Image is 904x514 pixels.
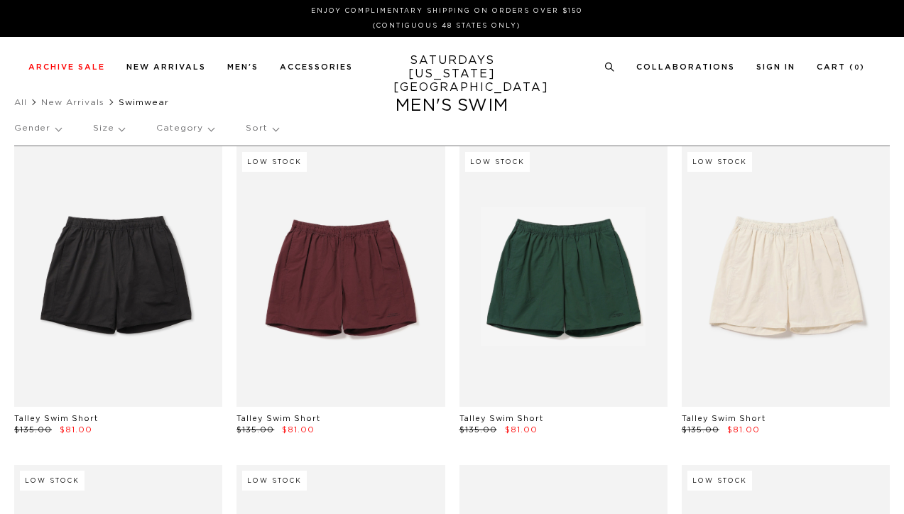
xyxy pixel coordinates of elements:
a: New Arrivals [41,98,104,106]
p: Gender [14,112,61,145]
small: 0 [854,65,860,71]
span: $135.00 [236,426,274,434]
span: $81.00 [727,426,760,434]
a: Sign In [756,63,795,71]
a: Men's [227,63,258,71]
div: Low Stock [242,152,307,172]
span: Swimwear [119,98,169,106]
p: Size [93,112,124,145]
div: Low Stock [20,471,85,491]
span: $81.00 [505,426,538,434]
span: $135.00 [14,426,52,434]
p: Category [156,112,214,145]
div: Low Stock [687,152,752,172]
a: Talley Swim Short [459,415,543,422]
span: $81.00 [282,426,315,434]
p: (Contiguous 48 States Only) [34,21,859,31]
div: Low Stock [242,471,307,491]
a: Cart (0) [817,63,865,71]
span: $135.00 [459,426,497,434]
a: Talley Swim Short [236,415,320,422]
a: New Arrivals [126,63,206,71]
p: Enjoy Complimentary Shipping on Orders Over $150 [34,6,859,16]
a: Collaborations [636,63,735,71]
p: Sort [246,112,278,145]
a: All [14,98,27,106]
a: Talley Swim Short [682,415,766,422]
div: Low Stock [465,152,530,172]
a: Archive Sale [28,63,105,71]
a: SATURDAYS[US_STATE][GEOGRAPHIC_DATA] [393,54,511,94]
div: Low Stock [687,471,752,491]
a: Talley Swim Short [14,415,98,422]
a: Accessories [280,63,353,71]
span: $135.00 [682,426,719,434]
span: $81.00 [60,426,92,434]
